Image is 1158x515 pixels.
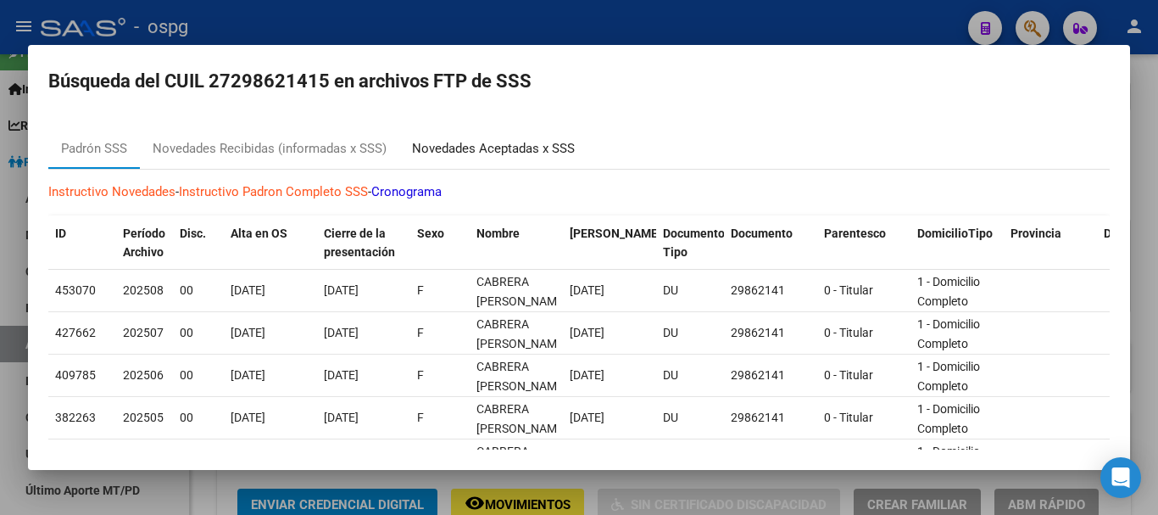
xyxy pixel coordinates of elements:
datatable-header-cell: Parentesco [817,216,910,271]
span: 0 - Titular [824,368,873,382]
span: [DATE] [570,283,604,297]
span: [DATE] [570,411,604,424]
datatable-header-cell: Fecha Nac. [563,216,656,271]
div: 00 [180,408,217,428]
span: [DATE] [231,411,265,424]
span: [DATE] [324,283,359,297]
span: Documento Tipo [663,227,725,260]
span: F [417,368,424,382]
div: 00 [180,366,217,385]
a: Cronograma [371,184,442,199]
span: 202505 [123,411,164,424]
span: F [417,326,424,339]
span: 0 - Titular [824,326,873,339]
div: 29862141 [731,323,810,343]
span: [DATE] [231,283,265,297]
span: 202506 [123,368,164,382]
a: Instructivo Padron Completo SSS [179,184,368,199]
span: 1 - Domicilio Completo [917,360,980,393]
span: Provincia [1010,227,1061,240]
span: Nombre [476,227,520,240]
span: Alta en OS [231,227,287,240]
span: [PERSON_NAME]. [570,227,665,240]
div: 29862141 [731,366,810,385]
span: [DATE] [231,326,265,339]
datatable-header-cell: Documento Tipo [656,216,724,271]
span: CABRERA SABRINA ALEJANDRA [476,360,567,393]
div: 29862141 [731,281,810,300]
datatable-header-cell: Nombre [470,216,563,271]
div: Novedades Aceptadas x SSS [412,139,575,159]
datatable-header-cell: ID [48,216,116,271]
div: 00 [180,281,217,300]
span: 0 - Titular [824,411,873,424]
div: DU [663,408,717,428]
span: CABRERA SABRINA ALEJANDRA [476,317,567,350]
span: Período Archivo [123,227,165,260]
span: [DATE] [570,368,604,382]
span: [DATE] [570,326,604,339]
span: [DATE] [324,326,359,339]
span: 1 - Domicilio Completo [917,402,980,435]
span: 0 - Titular [824,283,873,297]
div: DU [663,323,717,343]
datatable-header-cell: Disc. [173,216,224,271]
span: Parentesco [824,227,886,240]
span: 202508 [123,283,164,297]
p: - - [48,182,1110,202]
span: 1 - Domicilio Completo [917,275,980,308]
span: Disc. [180,227,206,240]
datatable-header-cell: Alta en OS [224,216,317,271]
span: Documento [731,227,793,240]
span: [DATE] [324,368,359,382]
datatable-header-cell: Período Archivo [116,216,173,271]
div: Open Intercom Messenger [1100,457,1141,498]
div: Novedades Recibidas (informadas x SSS) [153,139,387,159]
datatable-header-cell: Sexo [410,216,470,271]
div: DU [663,366,717,385]
span: 202507 [123,326,164,339]
span: 382263 [55,411,96,424]
span: [DATE] [324,411,359,424]
span: 409785 [55,368,96,382]
div: 29862141 [731,408,810,428]
datatable-header-cell: Cierre de la presentación [317,216,410,271]
span: ID [55,227,66,240]
div: DU [663,281,717,300]
datatable-header-cell: DomicilioTipo [910,216,1004,271]
a: Instructivo Novedades [48,184,175,199]
span: Sexo [417,227,444,240]
h2: Búsqueda del CUIL 27298621415 en archivos FTP de SSS [48,65,1110,98]
span: CABRERA SABRINA ALEJANDRA [476,275,567,308]
datatable-header-cell: Provincia [1004,216,1097,271]
span: CABRERA SABRINA ALEJANDRA [476,402,567,435]
span: Cierre de la presentación [324,227,395,260]
div: Padrón SSS [61,139,127,159]
span: CABRERA SABRINA ALEJANDRA [476,445,567,478]
span: [DATE] [231,368,265,382]
span: F [417,283,424,297]
span: 427662 [55,326,96,339]
datatable-header-cell: Documento [724,216,817,271]
span: 1 - Domicilio Completo [917,317,980,350]
span: 453070 [55,283,96,297]
div: 00 [180,323,217,343]
span: F [417,411,424,424]
span: DomicilioTipo [917,227,993,240]
span: 1 - Domicilio Completo [917,445,980,478]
